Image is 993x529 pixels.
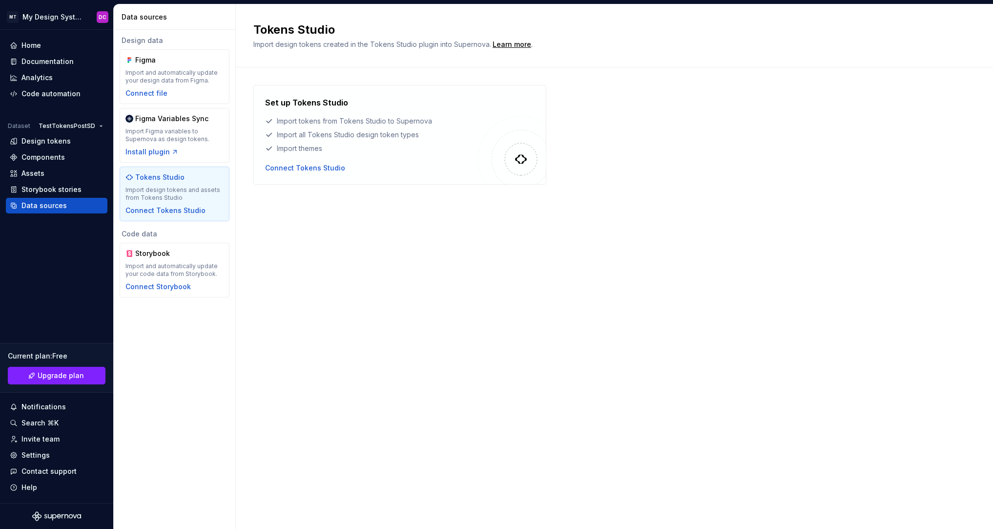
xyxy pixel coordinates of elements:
button: MTMy Design SystemDC [2,6,111,27]
div: Figma [135,55,182,65]
div: Dataset [8,122,30,130]
button: Connect Tokens Studio [125,206,206,215]
div: Code data [120,229,229,239]
div: Import all Tokens Studio design token types [265,130,478,140]
svg: Supernova Logo [32,511,81,521]
div: Assets [21,169,44,178]
div: Components [21,152,65,162]
button: Connect Storybook [125,282,191,292]
div: Import design tokens and assets from Tokens Studio [125,186,224,202]
div: Invite team [21,434,60,444]
div: Analytics [21,73,53,83]
span: Import design tokens created in the Tokens Studio plugin into Supernova. [253,40,491,48]
div: Help [21,483,37,492]
a: Analytics [6,70,107,85]
button: Connect Tokens Studio [265,163,345,173]
button: Search ⌘K [6,415,107,431]
button: TestTokensPostSD [34,119,107,133]
div: Storybook stories [21,185,82,194]
div: DC [99,13,106,21]
div: Code automation [21,89,81,99]
div: Current plan : Free [8,351,105,361]
div: Contact support [21,466,77,476]
button: Install plugin [125,147,179,157]
div: Import tokens from Tokens Studio to Supernova [265,116,478,126]
a: Learn more [493,40,531,49]
div: Notifications [21,402,66,412]
div: Design tokens [21,136,71,146]
a: Figma Variables SyncImport Figma variables to Supernova as design tokens.Install plugin [120,108,229,163]
a: Settings [6,447,107,463]
div: Search ⌘K [21,418,59,428]
a: FigmaImport and automatically update your design data from Figma.Connect file [120,49,229,104]
div: Import and automatically update your code data from Storybook. [125,262,224,278]
a: Storybook stories [6,182,107,197]
button: Contact support [6,464,107,479]
button: Upgrade plan [8,367,105,384]
a: Components [6,149,107,165]
a: StorybookImport and automatically update your code data from Storybook.Connect Storybook [120,243,229,297]
div: Import themes [265,144,478,153]
a: Invite team [6,431,107,447]
div: Import Figma variables to Supernova as design tokens. [125,127,224,143]
div: Design data [120,36,229,45]
button: Notifications [6,399,107,415]
div: My Design System [22,12,85,22]
h4: Set up Tokens Studio [265,97,348,108]
a: Documentation [6,54,107,69]
a: Code automation [6,86,107,102]
div: Data sources [21,201,67,211]
a: Tokens StudioImport design tokens and assets from Tokens StudioConnect Tokens Studio [120,167,229,221]
span: TestTokensPostSD [39,122,95,130]
span: Upgrade plan [38,371,84,381]
a: Home [6,38,107,53]
a: Assets [6,166,107,181]
h2: Tokens Studio [253,22,964,38]
div: Settings [21,450,50,460]
button: Help [6,480,107,495]
span: . [491,41,533,48]
button: Connect file [125,88,167,98]
div: Tokens Studio [135,172,185,182]
div: Documentation [21,57,74,66]
div: Data sources [122,12,231,22]
div: Storybook [135,249,182,258]
a: Data sources [6,198,107,213]
div: MT [7,11,19,23]
div: Import and automatically update your design data from Figma. [125,69,224,85]
a: Design tokens [6,133,107,149]
div: Home [21,41,41,50]
div: Figma Variables Sync [135,114,208,124]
